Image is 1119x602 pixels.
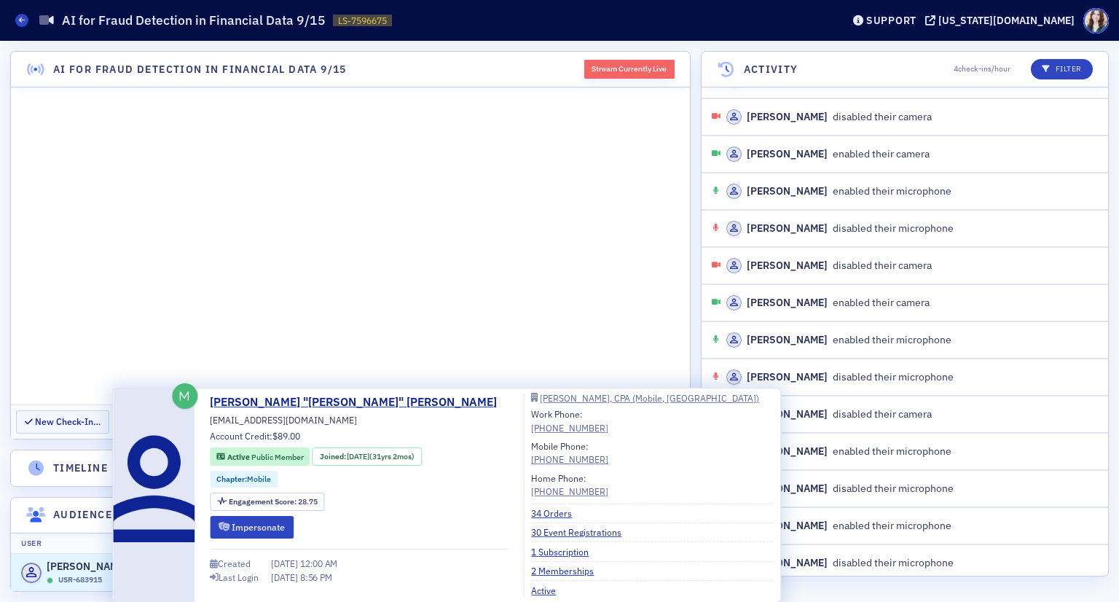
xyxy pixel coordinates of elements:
th: User [11,533,205,555]
span: 4 check-ins/hour [954,63,1010,75]
a: 30 Event Registrations [531,525,632,539]
div: Engagement Score: 28.75 [210,493,324,511]
span: [DATE] [271,571,300,583]
span: [DATE] [347,451,369,461]
div: [PERSON_NAME] [747,258,828,273]
h4: Activity [744,62,798,77]
div: disabled their camera [726,258,932,273]
span: Public Member [251,452,304,462]
div: enabled their camera [726,146,930,162]
a: Chapter:Mobile [216,474,271,485]
span: [PERSON_NAME] [47,559,127,574]
h4: Audience (12/13 online) [53,507,204,523]
div: Work Phone: [531,407,608,434]
div: [PERSON_NAME] [747,518,828,533]
span: Profile [1083,8,1109,34]
div: enabled their microphone [726,444,951,459]
span: LS-7596675 [338,15,387,27]
div: disabled their microphone [726,481,954,496]
div: disabled their microphone [726,555,954,571]
a: [PERSON_NAME], CPA (Mobile, [GEOGRAPHIC_DATA]) [531,394,772,402]
button: Impersonate [210,516,294,539]
div: [PERSON_NAME] [747,221,828,236]
div: enabled their microphone [726,184,951,199]
h4: AI for Fraud Detection in Financial Data 9/15 [53,62,347,77]
div: Stream Currently Live [584,60,675,79]
div: [PERSON_NAME] [747,370,828,385]
p: Filter [1042,63,1082,75]
span: Active [227,452,251,462]
a: Active [531,584,567,597]
div: [PERSON_NAME] [747,555,828,571]
button: Filter [1031,59,1093,79]
div: Chapter: [210,471,278,488]
a: [PHONE_NUMBER] [531,421,608,434]
div: [PERSON_NAME] [747,146,828,162]
div: [PERSON_NAME] [747,295,828,310]
div: [US_STATE][DOMAIN_NAME] [938,14,1075,27]
div: [PERSON_NAME] [747,407,828,422]
div: Joined: 1994-06-23 00:00:00 [313,447,422,466]
a: [PHONE_NUMBER] [531,485,608,498]
span: USR-683915 [58,574,102,586]
div: Created [218,560,251,568]
div: (31yrs 2mos) [347,451,415,463]
div: disabled their camera [726,109,932,125]
div: 28.75 [229,498,318,506]
span: $89.00 [272,430,300,442]
div: disabled their camera [726,407,932,422]
h1: AI for Fraud Detection in Financial Data 9/15 [62,12,326,29]
div: enabled their microphone [726,518,951,533]
span: Chapter : [216,474,247,484]
div: [PERSON_NAME] [747,109,828,125]
div: Active: Active: Public Member [210,447,310,466]
a: 34 Orders [531,507,583,520]
div: [PERSON_NAME] [747,444,828,459]
div: Account Credit: [210,429,300,445]
div: [PERSON_NAME] [747,481,828,496]
a: Active Public Member [216,451,303,463]
a: [PERSON_NAME] "[PERSON_NAME]" [PERSON_NAME] [210,394,508,411]
div: Online [47,577,53,584]
a: 1 Subscription [531,545,600,558]
div: Last Login [219,574,259,582]
button: New Check-In… [16,410,109,433]
div: [PERSON_NAME], CPA (Mobile, [GEOGRAPHIC_DATA]) [540,394,759,402]
div: enabled their microphone [726,332,951,348]
span: Engagement Score : [229,496,298,507]
a: [PHONE_NUMBER] [531,453,608,466]
span: 8:56 PM [300,571,331,583]
span: Joined : [320,451,348,463]
div: Home Phone: [531,472,608,499]
button: [US_STATE][DOMAIN_NAME] [925,15,1080,26]
div: Support [866,14,916,27]
div: [PERSON_NAME] [747,184,828,199]
div: disabled their microphone [726,221,954,236]
a: 2 Memberships [531,564,605,577]
div: Mobile Phone: [531,439,608,466]
div: enabled their camera [726,295,930,310]
h4: Timeline [53,461,108,476]
span: [EMAIL_ADDRESS][DOMAIN_NAME] [210,413,357,426]
div: disabled their microphone [726,370,954,385]
span: [DATE] [271,558,300,569]
span: 12:00 AM [300,558,337,569]
div: [PERSON_NAME] [747,332,828,348]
